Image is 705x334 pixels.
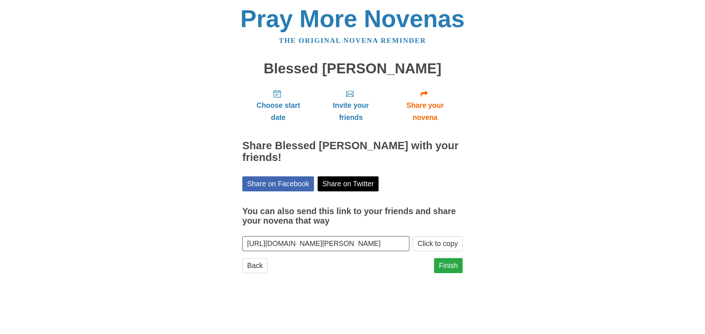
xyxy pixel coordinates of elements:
[314,84,387,127] a: Invite your friends
[242,84,314,127] a: Choose start date
[242,176,314,191] a: Share on Facebook
[242,140,463,164] h2: Share Blessed [PERSON_NAME] with your friends!
[279,37,426,44] a: The original novena reminder
[322,99,380,124] span: Invite your friends
[241,5,465,32] a: Pray More Novenas
[242,258,268,273] a: Back
[250,99,307,124] span: Choose start date
[318,176,379,191] a: Share on Twitter
[413,236,463,251] button: Click to copy
[434,258,463,273] a: Finish
[387,84,463,127] a: Share your novena
[242,207,463,225] h3: You can also send this link to your friends and share your novena that way
[395,99,455,124] span: Share your novena
[242,61,463,77] h1: Blessed [PERSON_NAME]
